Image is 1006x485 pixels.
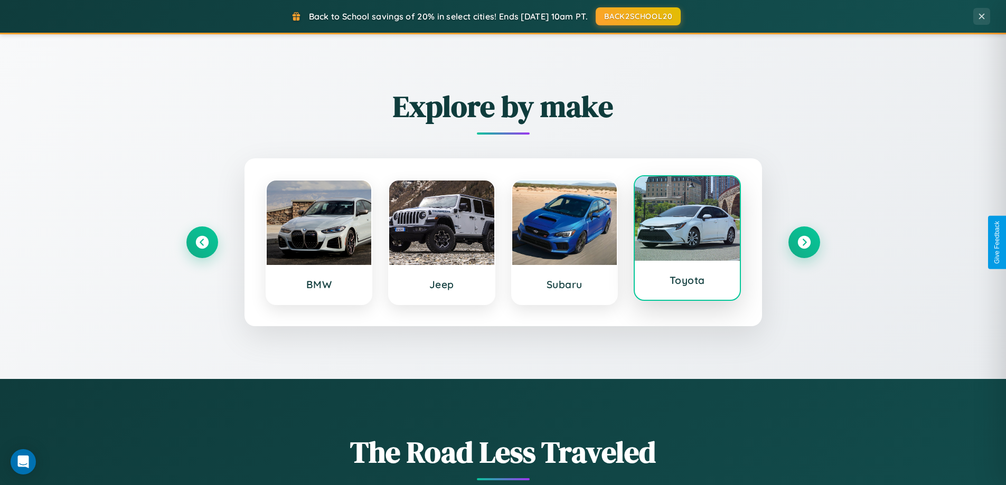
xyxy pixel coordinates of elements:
h3: Toyota [645,274,729,287]
h3: BMW [277,278,361,291]
div: Open Intercom Messenger [11,449,36,474]
h1: The Road Less Traveled [186,432,820,472]
button: BACK2SCHOOL20 [596,7,681,25]
h3: Jeep [400,278,484,291]
h3: Subaru [523,278,607,291]
div: Give Feedback [993,221,1001,264]
h2: Explore by make [186,86,820,127]
span: Back to School savings of 20% in select cities! Ends [DATE] 10am PT. [309,11,588,22]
